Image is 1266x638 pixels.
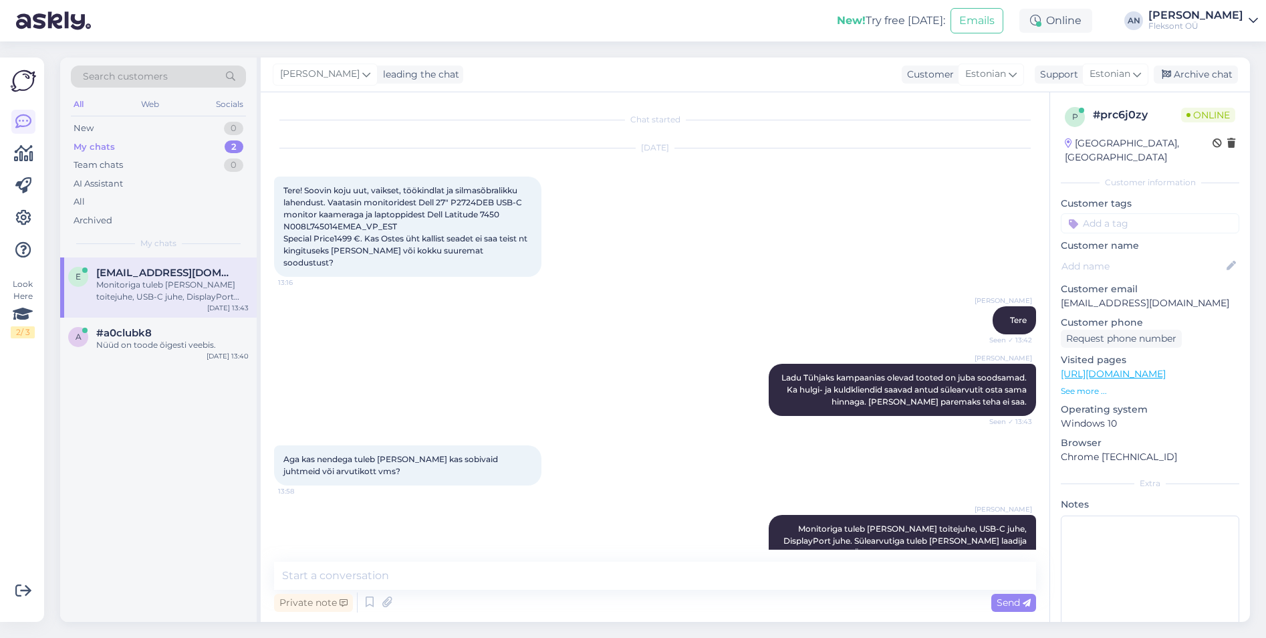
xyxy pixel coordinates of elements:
[378,68,459,82] div: leading the chat
[975,296,1032,306] span: [PERSON_NAME]
[1061,316,1239,330] p: Customer phone
[1065,136,1213,165] div: [GEOGRAPHIC_DATA], [GEOGRAPHIC_DATA]
[1010,315,1027,325] span: Tere
[274,142,1036,154] div: [DATE]
[783,524,1029,570] span: Monitoriga tuleb [PERSON_NAME] toitejuhe, USB-C juhe, DisplayPort juhe. Sülearvutiga tuleb [PERSO...
[837,13,945,29] div: Try free [DATE]:
[1061,436,1239,450] p: Browser
[71,96,86,113] div: All
[837,14,866,27] b: New!
[207,351,249,361] div: [DATE] 13:40
[96,339,249,351] div: Nüüd on toode õigesti veebis.
[280,67,360,82] span: [PERSON_NAME]
[1061,353,1239,367] p: Visited pages
[965,67,1006,82] span: Estonian
[1148,10,1258,31] a: [PERSON_NAME]Fleksont OÜ
[224,158,243,172] div: 0
[1061,330,1182,348] div: Request phone number
[74,177,123,191] div: AI Assistant
[96,327,152,339] span: #a0clubk8
[278,486,328,496] span: 13:58
[207,303,249,313] div: [DATE] 13:43
[224,122,243,135] div: 0
[1061,177,1239,189] div: Customer information
[274,594,353,612] div: Private note
[1090,67,1130,82] span: Estonian
[74,214,112,227] div: Archived
[781,373,1029,407] span: Ladu Tühjaks kampaanias olevad tooted on juba soodsamad. Ka hulgi- ja kuldkliendid saavad antud s...
[997,597,1031,609] span: Send
[951,8,1003,33] button: Emails
[1148,21,1243,31] div: Fleksont OÜ
[1019,9,1092,33] div: Online
[1061,282,1239,296] p: Customer email
[74,122,94,135] div: New
[11,326,35,338] div: 2 / 3
[1181,108,1235,122] span: Online
[74,140,115,154] div: My chats
[1061,403,1239,417] p: Operating system
[283,185,529,268] span: Tere! Soovin koju uut, vaikset, töökindlat ja silmasõbralikku lahendust. Vaatasin monitoridest De...
[278,278,328,288] span: 13:16
[982,335,1032,345] span: Seen ✓ 13:42
[76,272,81,282] span: e
[1061,296,1239,310] p: [EMAIL_ADDRESS][DOMAIN_NAME]
[1061,450,1239,464] p: Chrome [TECHNICAL_ID]
[11,278,35,338] div: Look Here
[982,417,1032,427] span: Seen ✓ 13:43
[1061,239,1239,253] p: Customer name
[76,332,82,342] span: a
[902,68,954,82] div: Customer
[1061,498,1239,512] p: Notes
[1061,417,1239,431] p: Windows 10
[1061,197,1239,211] p: Customer tags
[1124,11,1143,30] div: AN
[11,68,36,94] img: Askly Logo
[1061,385,1239,397] p: See more ...
[1035,68,1078,82] div: Support
[283,454,500,476] span: Aga kas nendega tuleb [PERSON_NAME] kas sobivaid juhtmeid või arvutikott vms?
[96,279,249,303] div: Monitoriga tuleb [PERSON_NAME] toitejuhe, USB-C juhe, DisplayPort juhe. Sülearvutiga tuleb [PERSO...
[975,353,1032,363] span: [PERSON_NAME]
[213,96,246,113] div: Socials
[1061,213,1239,233] input: Add a tag
[1061,368,1166,380] a: [URL][DOMAIN_NAME]
[1093,107,1181,123] div: # prc6j0zy
[274,114,1036,126] div: Chat started
[1061,259,1224,274] input: Add name
[1061,477,1239,490] div: Extra
[225,140,243,154] div: 2
[1148,10,1243,21] div: [PERSON_NAME]
[138,96,162,113] div: Web
[140,237,176,249] span: My chats
[74,158,123,172] div: Team chats
[83,70,168,84] span: Search customers
[1154,66,1238,84] div: Archive chat
[1072,112,1078,122] span: p
[975,504,1032,514] span: [PERSON_NAME]
[96,267,235,279] span: epp.kikas@gmail.com
[74,195,85,209] div: All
